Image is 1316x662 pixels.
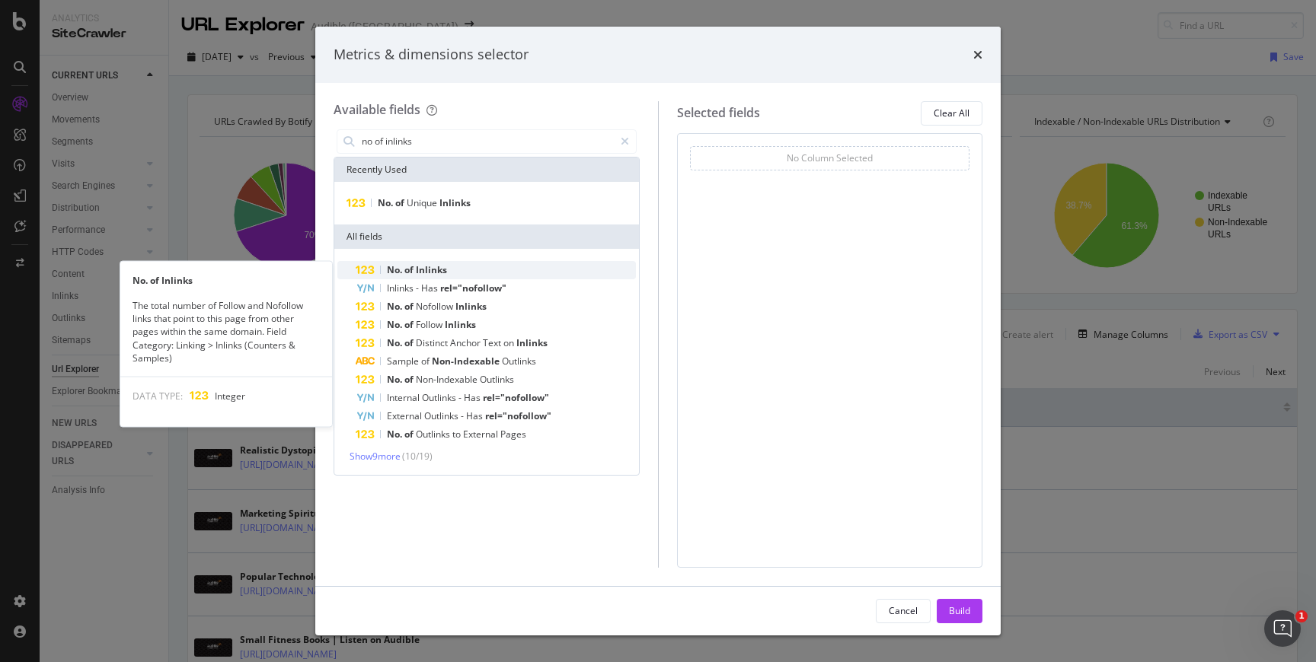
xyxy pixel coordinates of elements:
span: of [421,355,432,368]
span: No. [378,196,395,209]
span: Has [464,391,483,404]
span: Inlinks [439,196,471,209]
span: of [404,336,416,349]
span: rel="nofollow" [483,391,549,404]
span: External [463,428,500,441]
span: Text [483,336,503,349]
div: No Column Selected [787,151,873,164]
span: on [503,336,516,349]
span: No. [387,373,404,386]
button: Build [937,599,982,623]
button: Clear All [921,101,982,126]
div: Selected fields [677,104,760,122]
span: Outlinks [424,409,461,422]
span: rel="nofollow" [440,282,506,294]
span: of [404,318,416,331]
div: Build [949,604,970,617]
iframe: Intercom live chat [1264,610,1301,647]
span: Inlinks [445,318,476,331]
div: modal [315,27,1001,635]
span: Internal [387,391,422,404]
span: Outlinks [502,355,536,368]
span: 1 [1295,610,1308,622]
span: Inlinks [516,336,548,349]
span: Unique [407,196,439,209]
span: - [461,409,466,422]
span: - [416,282,421,294]
span: Distinct [416,336,450,349]
span: Pages [500,428,526,441]
div: All fields [334,224,639,249]
span: ( 10 / 19 ) [402,450,433,463]
span: of [404,373,416,386]
div: times [973,45,982,65]
span: of [404,263,416,276]
span: Anchor [450,336,483,349]
span: Inlinks [455,300,487,313]
div: Available fields [334,101,420,118]
span: Nofollow [416,300,455,313]
span: of [404,300,416,313]
span: rel="nofollow" [485,409,551,422]
span: Show 9 more [350,450,401,463]
div: Clear All [934,107,969,119]
span: Non-Indexable [432,355,502,368]
span: Has [466,409,485,422]
span: Outlinks [480,373,514,386]
span: of [404,428,416,441]
div: Metrics & dimensions selector [334,45,529,65]
span: to [452,428,463,441]
span: No. [387,300,404,313]
div: Recently Used [334,158,639,182]
span: Outlinks [422,391,458,404]
div: No. of Inlinks [120,274,332,287]
span: External [387,409,424,422]
span: Non-Indexable [416,373,480,386]
span: Outlinks [416,428,452,441]
span: Inlinks [387,282,416,294]
span: No. [387,263,404,276]
span: - [458,391,464,404]
span: Inlinks [416,263,447,276]
span: Sample [387,355,421,368]
input: Search by field name [360,130,614,153]
span: of [395,196,407,209]
div: Cancel [889,604,918,617]
span: No. [387,428,404,441]
span: No. [387,318,404,331]
span: Follow [416,318,445,331]
div: The total number of Follow and Nofollow links that point to this page from other pages within the... [120,299,332,364]
span: Has [421,282,440,294]
button: Cancel [876,599,931,623]
span: No. [387,336,404,349]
